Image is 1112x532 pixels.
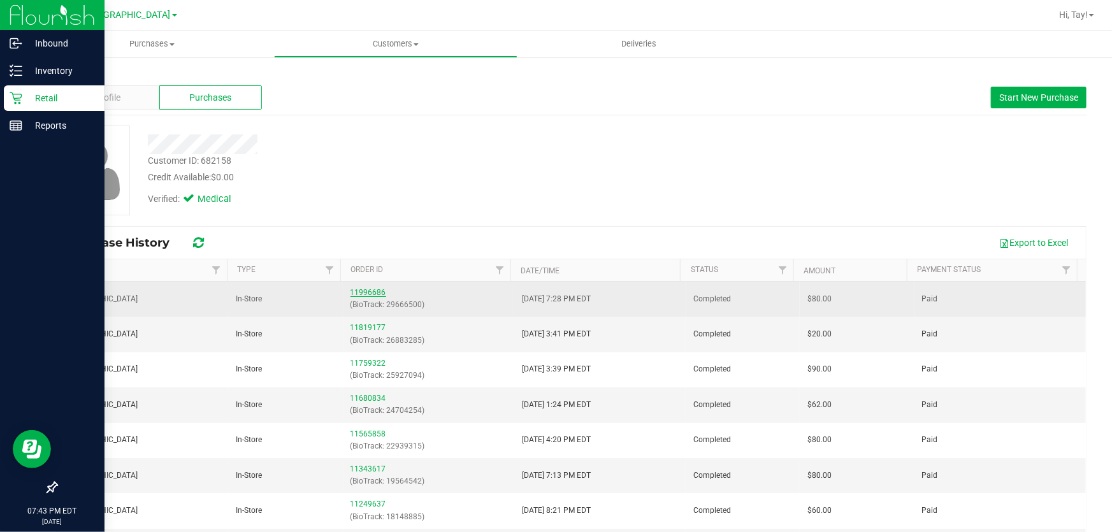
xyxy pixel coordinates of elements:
span: Paid [922,399,938,411]
span: Medical [198,192,249,206]
span: Paid [922,434,938,446]
span: Profile [95,91,120,104]
span: $90.00 [807,363,832,375]
span: $0.00 [211,172,234,182]
p: (BioTrack: 26883285) [350,334,507,347]
span: Hi, Tay! [1059,10,1088,20]
span: Purchases [190,91,232,104]
span: $60.00 [807,505,832,517]
span: Completed [693,328,731,340]
span: In-Store [236,328,262,340]
a: Filter [489,259,510,281]
inline-svg: Retail [10,92,22,104]
span: $80.00 [807,470,832,482]
a: Type [237,265,256,274]
inline-svg: Inventory [10,64,22,77]
p: (BioTrack: 18148885) [350,511,507,523]
span: Customers [275,38,517,50]
span: [DATE] 7:13 PM EDT [522,470,591,482]
span: Paid [922,328,938,340]
p: Inventory [22,63,99,78]
p: (BioTrack: 19564542) [350,475,507,487]
span: Completed [693,434,731,446]
a: Filter [319,259,340,281]
span: In-Store [236,363,262,375]
span: [GEOGRAPHIC_DATA] [83,10,171,20]
span: In-Store [236,399,262,411]
p: Reports [22,118,99,133]
span: $80.00 [807,434,832,446]
a: Filter [772,259,793,281]
span: Deliveries [604,38,674,50]
a: 11819177 [350,323,386,332]
a: 11759322 [350,359,386,368]
a: Date/Time [521,266,560,275]
a: 11996686 [350,288,386,297]
p: 07:43 PM EDT [6,505,99,517]
a: Deliveries [517,31,761,57]
a: Filter [1056,259,1077,281]
span: Purchases [31,38,274,50]
span: $62.00 [807,399,832,411]
div: Credit Available: [148,171,654,184]
iframe: Resource center [13,430,51,468]
span: Start New Purchase [999,92,1078,103]
p: (BioTrack: 22939315) [350,440,507,452]
span: $20.00 [807,328,832,340]
a: Filter [206,259,227,281]
a: 11565858 [350,429,386,438]
a: Status [691,265,718,274]
a: 11680834 [350,394,386,403]
span: [DATE] 8:21 PM EDT [522,505,591,517]
span: In-Store [236,434,262,446]
a: Customers [274,31,517,57]
span: In-Store [236,293,262,305]
a: Order ID [350,265,383,274]
div: Verified: [148,192,249,206]
span: Paid [922,470,938,482]
span: Completed [693,293,731,305]
span: Completed [693,470,731,482]
span: Completed [693,505,731,517]
span: In-Store [236,505,262,517]
span: Completed [693,399,731,411]
span: In-Store [236,470,262,482]
inline-svg: Inbound [10,37,22,50]
span: [DATE] 3:39 PM EDT [522,363,591,375]
span: [DATE] 7:28 PM EDT [522,293,591,305]
p: Retail [22,90,99,106]
span: Paid [922,293,938,305]
a: Purchases [31,31,274,57]
p: (BioTrack: 29666500) [350,299,507,311]
span: [DATE] 1:24 PM EDT [522,399,591,411]
inline-svg: Reports [10,119,22,132]
p: Inbound [22,36,99,51]
span: Purchase History [66,236,182,250]
button: Start New Purchase [991,87,1087,108]
p: (BioTrack: 25927094) [350,370,507,382]
a: Amount [804,266,836,275]
div: Customer ID: 682158 [148,154,231,168]
span: Paid [922,363,938,375]
span: [DATE] 3:41 PM EDT [522,328,591,340]
p: [DATE] [6,517,99,526]
span: Completed [693,363,731,375]
button: Export to Excel [991,232,1076,254]
a: 11343617 [350,464,386,473]
span: [DATE] 4:20 PM EDT [522,434,591,446]
a: Payment Status [918,265,981,274]
span: $80.00 [807,293,832,305]
a: 11249637 [350,500,386,508]
p: (BioTrack: 24704254) [350,405,507,417]
span: Paid [922,505,938,517]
